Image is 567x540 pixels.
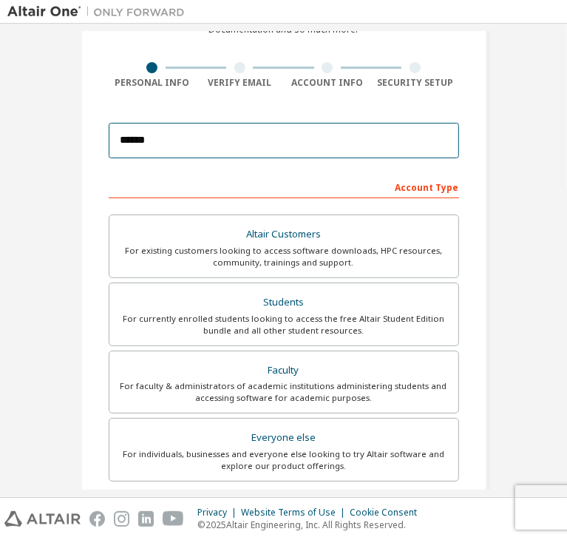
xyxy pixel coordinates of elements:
[118,224,449,245] div: Altair Customers
[118,360,449,381] div: Faculty
[197,507,241,519] div: Privacy
[197,519,426,531] p: © 2025 Altair Engineering, Inc. All Rights Reserved.
[371,77,459,89] div: Security Setup
[114,511,129,527] img: instagram.svg
[118,245,449,269] div: For existing customers looking to access software downloads, HPC resources, community, trainings ...
[284,77,372,89] div: Account Info
[109,77,197,89] div: Personal Info
[118,380,449,404] div: For faculty & administrators of academic institutions administering students and accessing softwa...
[196,77,284,89] div: Verify Email
[163,511,184,527] img: youtube.svg
[118,313,449,337] div: For currently enrolled students looking to access the free Altair Student Edition bundle and all ...
[7,4,192,19] img: Altair One
[89,511,105,527] img: facebook.svg
[138,511,154,527] img: linkedin.svg
[109,175,459,198] div: Account Type
[118,292,449,313] div: Students
[118,428,449,448] div: Everyone else
[241,507,350,519] div: Website Terms of Use
[350,507,426,519] div: Cookie Consent
[4,511,81,527] img: altair_logo.svg
[118,448,449,472] div: For individuals, businesses and everyone else looking to try Altair software and explore our prod...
